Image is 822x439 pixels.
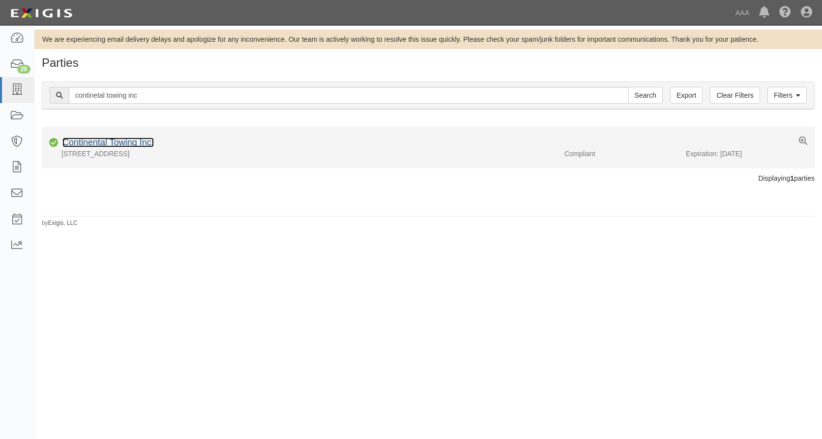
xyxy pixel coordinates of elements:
input: Search [628,87,663,104]
div: Displaying parties [34,173,822,183]
h1: Parties [42,56,815,69]
a: AAA [731,3,754,23]
small: by [42,219,78,227]
b: 1 [790,174,794,182]
a: Exigis, LLC [48,219,78,226]
div: 29 [17,65,30,74]
img: logo-5460c22ac91f19d4615b14bd174203de0afe785f0fc80cf4dbbc73dc1793850b.png [7,4,75,22]
div: We are experiencing email delivery delays and apologize for any inconvenience. Our team is active... [34,34,822,44]
div: Expiration: [DATE] [686,149,815,159]
div: [STREET_ADDRESS] [42,149,557,159]
i: Help Center - Complianz [779,7,791,19]
i: Compliant [49,139,59,146]
div: Continental Towing Inc. [59,137,154,149]
a: Export [670,87,703,104]
a: Clear Filters [710,87,760,104]
input: Search [69,87,629,104]
a: View results summary [799,137,807,146]
a: Continental Towing Inc. [62,137,154,147]
div: Compliant [557,149,686,159]
a: Filters [767,87,807,104]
